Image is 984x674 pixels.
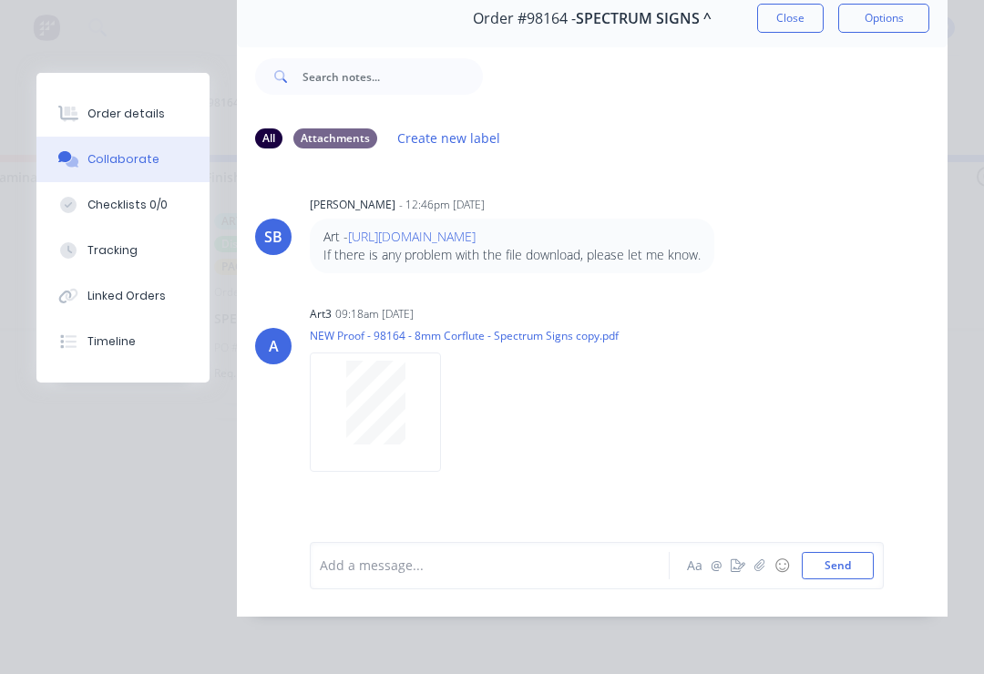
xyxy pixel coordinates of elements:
a: [URL][DOMAIN_NAME] [348,228,476,245]
button: Create new label [388,126,510,150]
span: Order #98164 - [473,10,576,27]
button: Send [802,552,874,579]
div: art3 [310,306,332,322]
button: Aa [683,555,705,577]
input: Search notes... [302,58,483,95]
div: [PERSON_NAME] [310,197,395,213]
button: Checklists 0/0 [36,182,210,228]
button: ☺ [771,555,793,577]
button: Linked Orders [36,273,210,319]
button: Collaborate [36,137,210,182]
button: Tracking [36,228,210,273]
span: SPECTRUM SIGNS ^ [576,10,712,27]
button: Options [838,4,929,33]
div: Collaborate [87,151,159,168]
p: Art - [323,228,701,246]
div: A [269,335,279,357]
div: Attachments [293,128,377,148]
div: Checklists 0/0 [87,197,168,213]
button: Close [757,4,824,33]
div: - 12:46pm [DATE] [399,197,485,213]
div: 09:18am [DATE] [335,306,414,322]
div: Tracking [87,242,138,259]
div: Timeline [87,333,136,350]
button: Timeline [36,319,210,364]
button: @ [705,555,727,577]
div: Order details [87,106,165,122]
p: If there is any problem with the file download, please let me know. [323,246,701,264]
p: NEW Proof - 98164 - 8mm Corflute - Spectrum Signs copy.pdf [310,328,619,343]
div: SB [264,226,282,248]
button: Order details [36,91,210,137]
div: All [255,128,282,148]
div: Linked Orders [87,288,166,304]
